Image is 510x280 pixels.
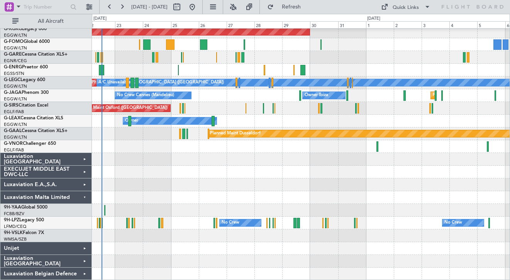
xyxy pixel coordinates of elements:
div: No Crew [444,217,462,229]
a: G-LEGCLegacy 600 [4,78,45,82]
span: G-FOMO [4,39,24,44]
a: LFMD/CEQ [4,224,26,229]
span: G-VNOR [4,141,23,146]
div: 25 [171,21,199,28]
span: Refresh [275,4,308,10]
span: 9H-VSLK [4,231,23,235]
a: G-ENRGPraetor 600 [4,65,48,70]
div: 30 [310,21,338,28]
a: G-JAGAPhenom 300 [4,90,49,95]
a: EGGW/LTN [4,134,27,140]
span: 9H-YAA [4,205,21,210]
div: 24 [143,21,171,28]
a: WMSA/SZB [4,236,27,242]
span: G-SIRS [4,103,19,108]
a: 9H-VSLKFalcon 7X [4,231,44,235]
div: 1 [366,21,394,28]
span: G-LEAX [4,116,20,120]
span: All Aircraft [20,19,81,24]
input: Trip Number [24,1,68,13]
div: 4 [449,21,477,28]
span: G-KGKG [4,27,22,31]
a: G-SIRSCitation Excel [4,103,48,108]
div: 5 [477,21,505,28]
div: 29 [282,21,310,28]
div: 28 [254,21,282,28]
a: G-LEAXCessna Citation XLS [4,116,63,120]
div: Quick Links [393,4,419,12]
a: G-FOMOGlobal 6000 [4,39,50,44]
a: EGNR/CEG [4,58,27,64]
a: EGGW/LTN [4,32,27,38]
div: 31 [338,21,366,28]
div: [DATE] [93,15,107,22]
div: 23 [115,21,143,28]
div: Owner [125,115,138,127]
span: G-GARE [4,52,22,57]
button: All Aircraft [8,15,84,27]
div: A/C Unavailable [GEOGRAPHIC_DATA] ([GEOGRAPHIC_DATA]) [98,77,224,88]
div: 3 [422,21,449,28]
a: EGGW/LTN [4,122,27,127]
span: 9H-LPZ [4,218,19,222]
div: Unplanned Maint Oxford ([GEOGRAPHIC_DATA]) [71,102,168,114]
span: G-GAAL [4,129,22,133]
div: No Crew Cannes (Mandelieu) [117,90,174,101]
a: EGGW/LTN [4,83,27,89]
span: G-ENRG [4,65,22,70]
a: 9H-LPZLegacy 500 [4,218,44,222]
a: EGLF/FAB [4,109,24,115]
div: 2 [394,21,422,28]
div: 27 [227,21,254,28]
a: G-GARECessna Citation XLS+ [4,52,68,57]
span: G-JAGA [4,90,22,95]
div: Owner Ibiza [305,90,328,101]
div: [DATE] [367,15,380,22]
button: Quick Links [377,1,434,13]
button: Refresh [264,1,310,13]
a: EGGW/LTN [4,96,27,102]
a: G-VNORChallenger 650 [4,141,56,146]
div: No Crew [222,217,239,229]
a: EGGW/LTN [4,45,27,51]
div: 22 [87,21,115,28]
a: 9H-YAAGlobal 5000 [4,205,47,210]
a: FCBB/BZV [4,211,24,217]
div: Planned Maint Dusseldorf [210,128,261,139]
a: EGLF/FAB [4,147,24,153]
a: EGSS/STN [4,71,24,76]
a: G-GAALCessna Citation XLS+ [4,129,68,133]
span: [DATE] - [DATE] [131,3,168,10]
span: G-LEGC [4,78,20,82]
div: 26 [199,21,227,28]
a: G-KGKGLegacy 600 [4,27,47,31]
